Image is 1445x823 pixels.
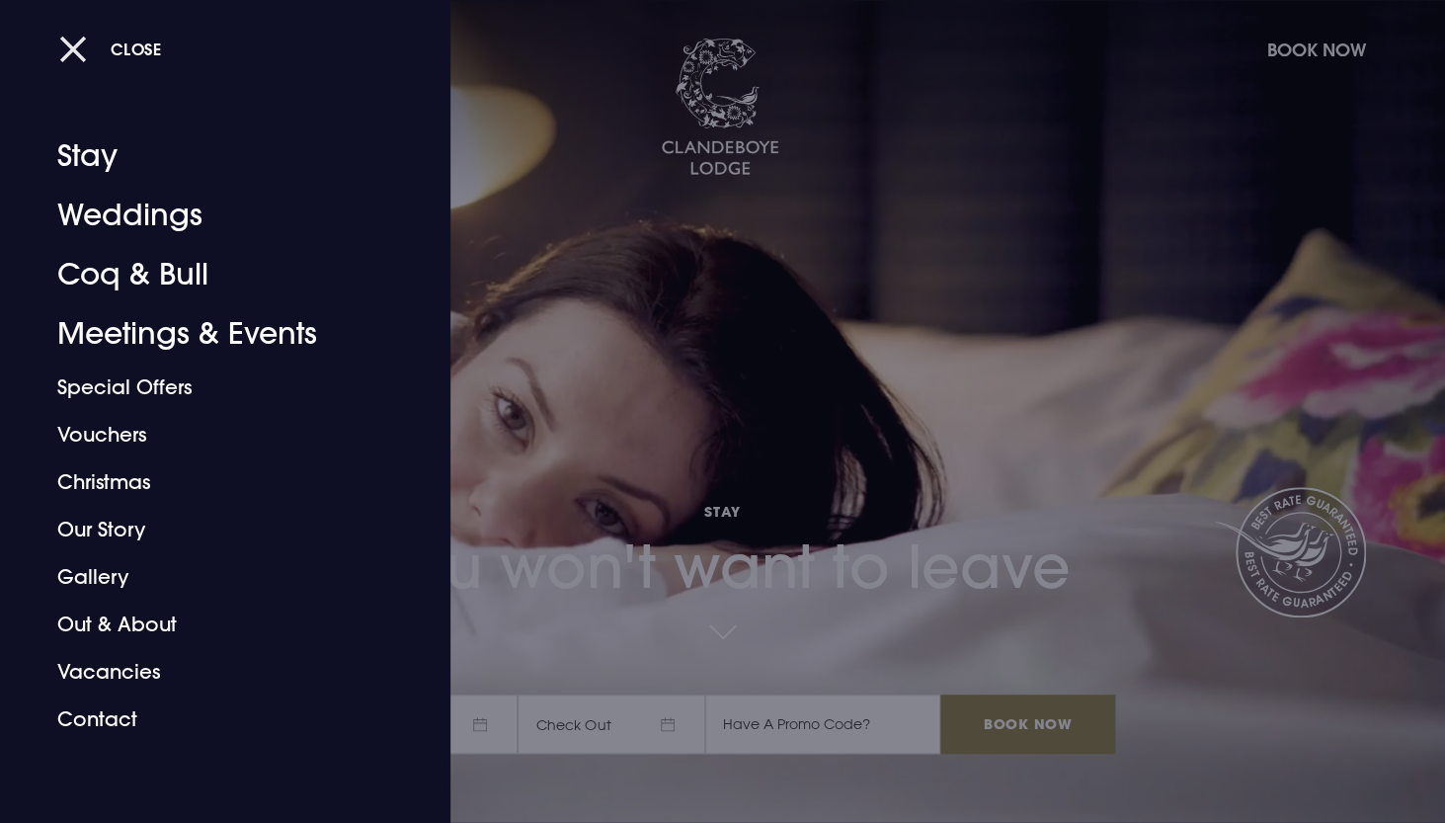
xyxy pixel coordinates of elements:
a: Contact [57,696,369,743]
a: Christmas [57,458,369,506]
a: Our Story [57,506,369,553]
a: Stay [57,126,369,186]
a: Meetings & Events [57,304,369,364]
a: Weddings [57,186,369,245]
span: Close [111,39,162,59]
a: Out & About [57,601,369,648]
a: Coq & Bull [57,245,369,304]
a: Special Offers [57,364,369,411]
a: Vouchers [57,411,369,458]
a: Vacancies [57,648,369,696]
button: Close [59,29,162,69]
a: Gallery [57,553,369,601]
